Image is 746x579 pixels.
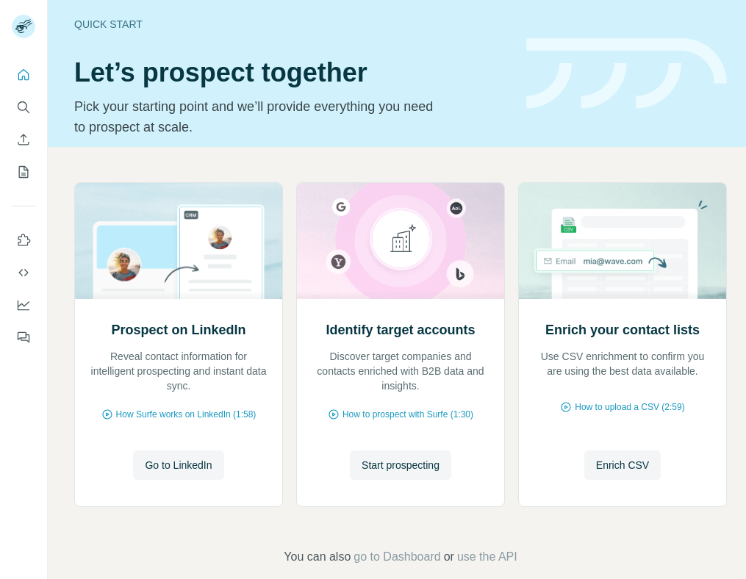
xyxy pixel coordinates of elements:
button: Enrich CSV [584,450,661,480]
button: Go to LinkedIn [133,450,223,480]
h2: Identify target accounts [326,320,475,340]
button: Dashboard [12,292,35,318]
p: Reveal contact information for intelligent prospecting and instant data sync. [90,349,268,393]
h2: Enrich your contact lists [545,320,700,340]
span: Enrich CSV [596,458,649,472]
span: You can also [284,548,351,566]
img: Prospect on LinkedIn [74,183,283,299]
div: Quick start [74,17,509,32]
button: use the API [457,548,517,566]
img: Enrich your contact lists [518,183,727,299]
button: go to Dashboard [354,548,440,566]
button: Search [12,94,35,121]
img: Identify target accounts [296,183,505,299]
h2: Prospect on LinkedIn [111,320,245,340]
span: Start prospecting [362,458,440,472]
span: or [444,548,454,566]
button: Feedback [12,324,35,350]
span: Go to LinkedIn [145,458,212,472]
p: Pick your starting point and we’ll provide everything you need to prospect at scale. [74,96,442,137]
button: Use Surfe API [12,259,35,286]
button: Use Surfe on LinkedIn [12,227,35,253]
button: Start prospecting [350,450,451,480]
span: How to prospect with Surfe (1:30) [342,408,473,421]
button: Quick start [12,62,35,88]
button: Enrich CSV [12,126,35,153]
p: Use CSV enrichment to confirm you are using the best data available. [534,349,711,378]
p: Discover target companies and contacts enriched with B2B data and insights. [312,349,489,393]
span: How to upload a CSV (2:59) [575,400,684,414]
span: How Surfe works on LinkedIn (1:58) [116,408,257,421]
h1: Let’s prospect together [74,58,509,87]
img: banner [526,38,727,109]
button: My lists [12,159,35,185]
